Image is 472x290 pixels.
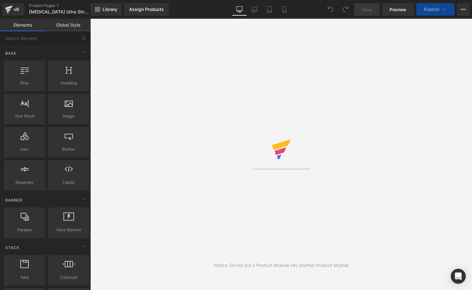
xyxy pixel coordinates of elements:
span: Button [50,146,88,152]
span: Preview [389,6,406,13]
span: Heading [50,80,88,86]
a: New Library [91,3,122,16]
a: Mobile [277,3,292,16]
span: Icon [6,146,43,152]
span: Text Block [6,113,43,119]
span: Carousel [50,274,88,281]
button: Undo [324,3,337,16]
span: Base [5,50,17,56]
span: Stack [5,245,20,251]
span: Banner [5,197,23,203]
a: Product Pages [29,3,101,8]
span: [MEDICAL_DATA] Ultra Shred Gummies - 2025 Refresh [29,9,89,14]
span: Hero Banner [50,227,88,233]
a: Laptop [247,3,262,16]
span: Library [103,7,117,12]
span: Publish [424,7,439,12]
a: Desktop [232,3,247,16]
span: Save [362,6,372,13]
span: Separator [6,179,43,186]
button: Publish [416,3,454,16]
a: Tablet [262,3,277,16]
a: Global Style [45,19,91,31]
a: Preview [382,3,414,16]
span: Image [50,113,88,119]
span: Liquid [50,179,88,186]
button: More [457,3,469,16]
div: Notice: Do not put a Product Module into another Product Module [214,262,349,269]
span: Tabs [6,274,43,281]
div: Open Intercom Messenger [451,269,466,284]
span: Parallax [6,227,43,233]
button: Redo [339,3,352,16]
div: Assign Products [129,7,164,12]
a: v6 [3,3,24,16]
div: v6 [13,5,20,13]
span: Row [6,80,43,86]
